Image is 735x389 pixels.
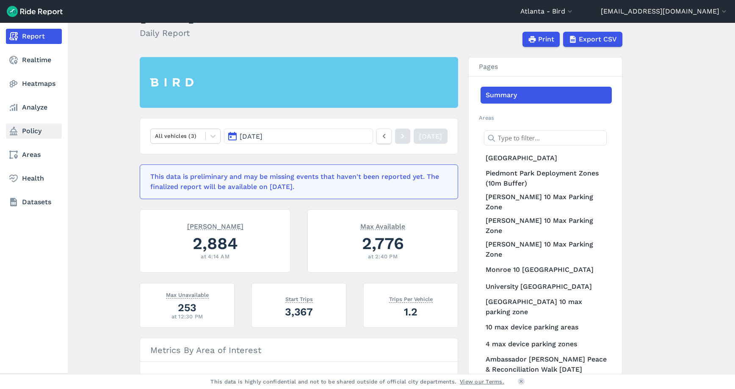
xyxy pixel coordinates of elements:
img: Bird [150,78,193,87]
a: Health [6,171,62,186]
div: 3,367 [262,304,336,319]
a: Heatmaps [6,76,62,91]
a: Piedmont Park Deployment Zones (10m Buffer) [481,167,612,190]
h3: Pages [469,58,622,77]
input: Type to filter... [484,130,607,145]
span: [PERSON_NAME] [187,222,243,230]
div: 2,884 [150,232,280,255]
a: View our Terms. [460,378,504,386]
a: [PERSON_NAME] 10 Max Parking Zone [481,238,612,261]
a: [DATE] [414,129,448,144]
div: at 4:14 AM [150,252,280,260]
a: Datasets [6,194,62,210]
a: [PERSON_NAME] 10 Max Parking Zone [481,214,612,238]
img: Ride Report [7,6,63,17]
div: at 12:30 PM [150,312,224,321]
div: 1.2 [374,304,448,319]
a: Monroe 10 [GEOGRAPHIC_DATA] [481,261,612,278]
span: Start Trips [285,294,313,303]
div: This data is preliminary and may be missing events that haven't been reported yet. The finalized ... [150,172,442,192]
a: Analyze [6,100,62,115]
div: at 2:40 PM [318,252,448,260]
span: Max Unavailable [166,290,209,299]
a: [PERSON_NAME] 10 Max Parking Zone [481,190,612,214]
button: [DATE] [224,129,373,144]
a: Summary [481,87,612,104]
span: Export CSV [579,34,617,44]
span: Trips Per Vehicle [389,294,433,303]
h3: Metrics By Area of Interest [140,338,458,362]
a: 4 max device parking zones [481,336,612,353]
h2: Daily Report [140,27,195,39]
button: [EMAIL_ADDRESS][DOMAIN_NAME] [601,6,728,16]
a: Areas [6,147,62,162]
span: Print [538,34,554,44]
button: Print [522,32,560,47]
a: Report [6,29,62,44]
a: 10 max device parking areas [481,319,612,336]
a: [GEOGRAPHIC_DATA] [481,150,612,167]
div: 253 [150,300,224,315]
span: Max Available [360,222,405,230]
button: Export CSV [563,32,622,47]
a: Ambassador [PERSON_NAME] Peace & Reconciliation Walk [DATE] [481,353,612,376]
span: [DATE] [240,132,262,140]
a: Realtime [6,52,62,68]
a: Policy [6,123,62,139]
a: University [GEOGRAPHIC_DATA] [481,278,612,295]
button: Atlanta - Bird [520,6,574,16]
div: 2,776 [318,232,448,255]
input: Search areas [145,372,442,387]
h2: Areas [479,114,612,122]
a: [GEOGRAPHIC_DATA] 10 max parking zone [481,295,612,319]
